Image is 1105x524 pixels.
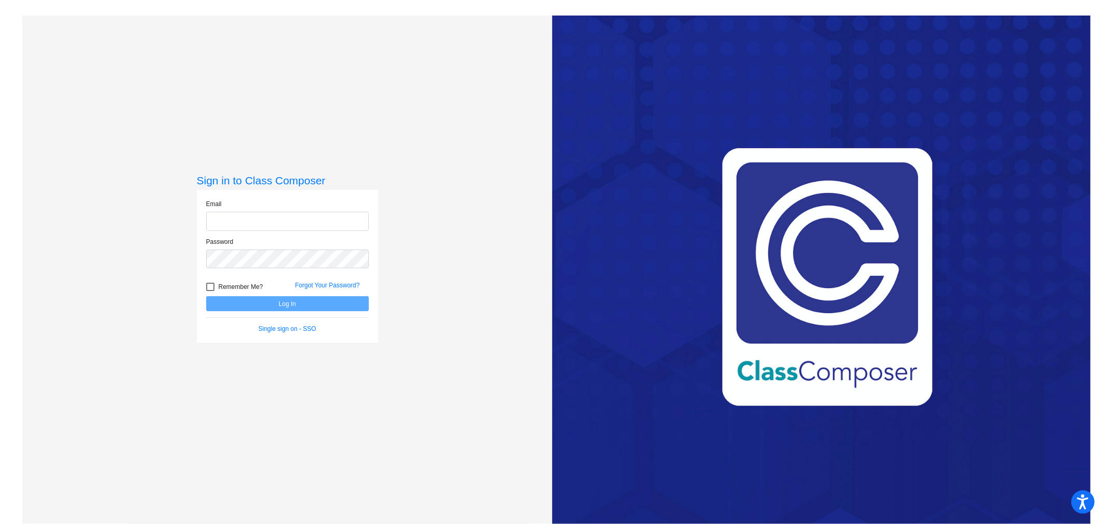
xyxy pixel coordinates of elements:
span: Remember Me? [219,281,263,293]
a: Single sign on - SSO [259,325,316,332]
label: Email [206,199,222,209]
button: Log In [206,296,369,311]
a: Forgot Your Password? [295,282,360,289]
label: Password [206,237,234,246]
h3: Sign in to Class Composer [197,174,378,187]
